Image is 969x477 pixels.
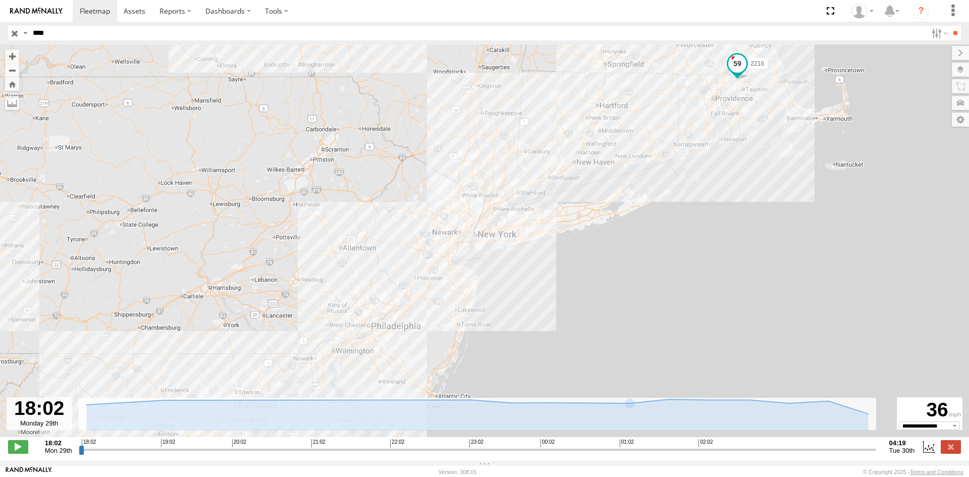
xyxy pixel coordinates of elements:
[8,440,28,453] label: Play/Stop
[620,439,634,447] span: 01:02
[45,439,72,447] strong: 18:02
[5,49,19,63] button: Zoom in
[6,467,52,477] a: Visit our Website
[928,26,949,40] label: Search Filter Options
[161,439,175,447] span: 19:02
[5,96,19,110] label: Measure
[45,447,72,454] span: Mon 29th Sep 2025
[698,439,713,447] span: 02:02
[21,26,29,40] label: Search Query
[232,439,246,447] span: 20:02
[889,439,915,447] strong: 04:19
[541,439,555,447] span: 00:02
[910,469,963,475] a: Terms and Conditions
[82,439,96,447] span: 18:02
[913,3,929,19] i: ?
[750,60,764,67] span: 2216
[5,63,19,77] button: Zoom out
[390,439,404,447] span: 22:02
[439,469,477,475] div: Version: 308.01
[889,447,915,454] span: Tue 30th Sep 2025
[952,113,969,127] label: Map Settings
[848,4,877,19] div: Thomas Ward
[863,469,963,475] div: © Copyright 2025 -
[5,77,19,91] button: Zoom Home
[10,8,63,15] img: rand-logo.svg
[311,439,326,447] span: 21:02
[941,440,961,453] label: Close
[469,439,483,447] span: 23:02
[898,399,961,421] div: 36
